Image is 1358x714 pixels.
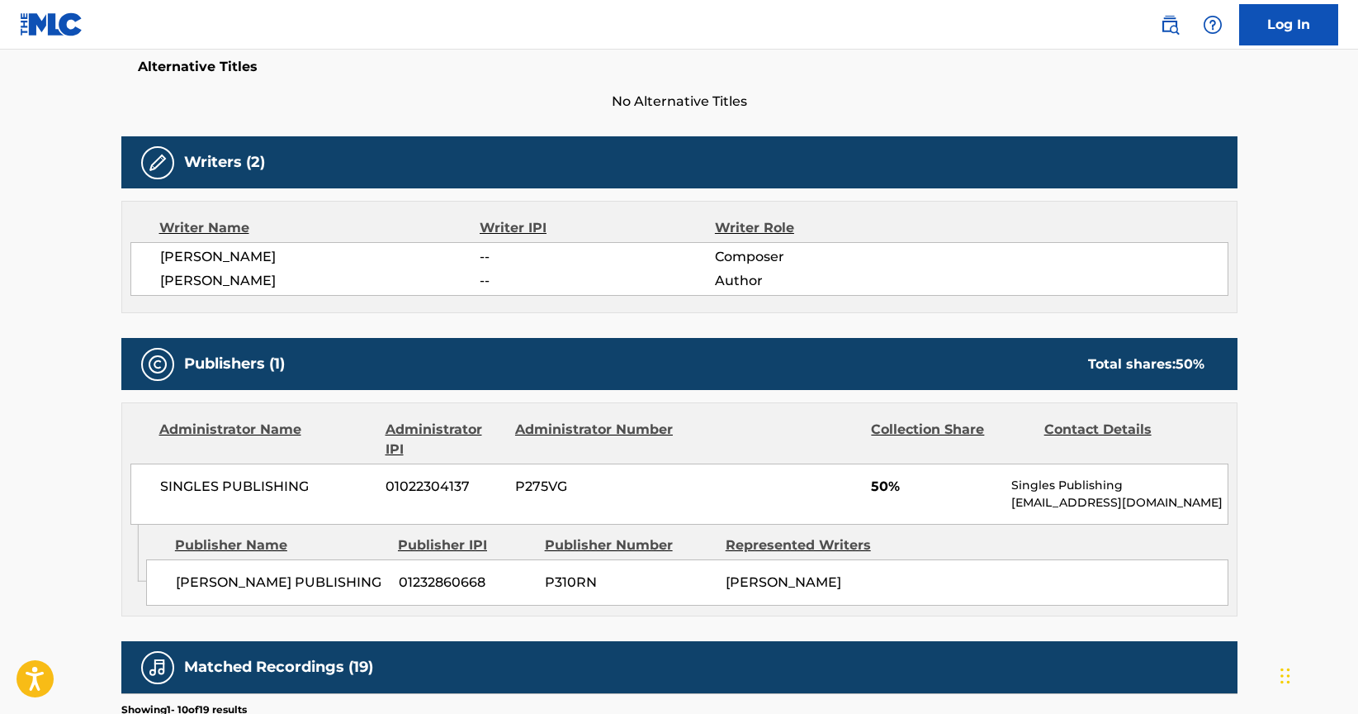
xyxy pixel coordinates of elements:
span: 50% [871,477,999,497]
div: Help [1196,8,1229,41]
div: Publisher IPI [398,535,532,555]
div: Publisher Name [175,535,386,555]
div: Publisher Number [545,535,713,555]
span: Composer [715,247,929,267]
a: Log In [1239,4,1338,45]
span: No Alternative Titles [121,92,1237,112]
div: Writer Role [715,218,929,238]
div: Contact Details [1044,420,1204,459]
div: Drag [1280,651,1290,701]
span: P310RN [545,573,713,593]
img: Writers [148,153,168,173]
span: -- [480,247,714,267]
p: Singles Publishing [1011,477,1227,494]
h5: Writers (2) [184,153,265,172]
span: [PERSON_NAME] [726,574,841,590]
img: MLC Logo [20,12,83,36]
span: 01022304137 [386,477,503,497]
h5: Matched Recordings (19) [184,658,373,677]
div: Administrator Number [515,420,675,459]
span: [PERSON_NAME] PUBLISHING [176,573,386,593]
a: Public Search [1153,8,1186,41]
span: Author [715,271,929,291]
div: Represented Writers [726,535,894,555]
span: 50 % [1176,356,1204,372]
iframe: Chat Widget [1275,635,1358,714]
div: Administrator Name [159,420,373,459]
h5: Alternative Titles [138,59,1221,75]
img: search [1160,15,1180,35]
h5: Publishers (1) [184,355,285,374]
div: Total shares: [1088,355,1204,374]
img: Publishers [148,355,168,374]
img: Matched Recordings [148,658,168,678]
span: 01232860668 [399,573,532,593]
div: Writer IPI [480,218,715,238]
div: Writer Name [159,218,480,238]
div: Administrator IPI [386,420,503,459]
span: SINGLES PUBLISHING [160,477,374,497]
div: Collection Share [871,420,1031,459]
p: [EMAIL_ADDRESS][DOMAIN_NAME] [1011,494,1227,512]
span: -- [480,271,714,291]
img: help [1203,15,1223,35]
span: [PERSON_NAME] [160,271,480,291]
span: P275VG [515,477,675,497]
span: [PERSON_NAME] [160,247,480,267]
